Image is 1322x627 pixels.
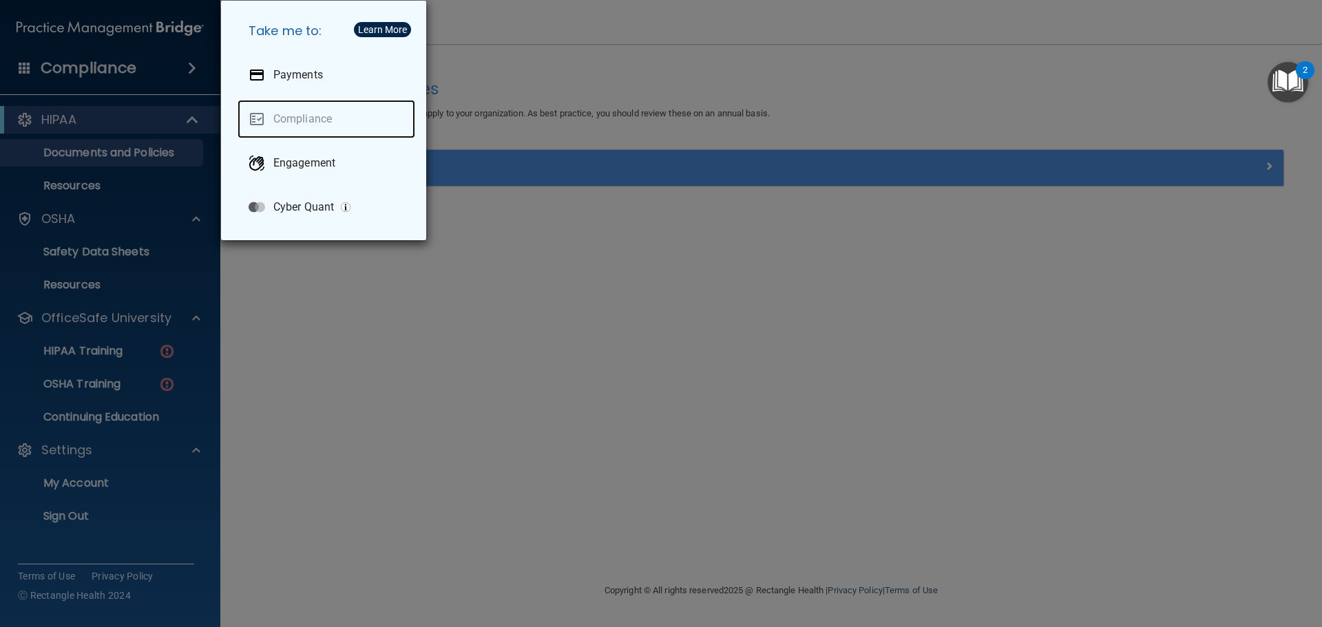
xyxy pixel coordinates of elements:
[238,188,415,226] a: Cyber Quant
[238,144,415,182] a: Engagement
[273,156,335,170] p: Engagement
[273,68,323,82] p: Payments
[238,100,415,138] a: Compliance
[273,200,334,214] p: Cyber Quant
[1268,62,1308,103] button: Open Resource Center, 2 new notifications
[238,56,415,94] a: Payments
[1253,532,1305,584] iframe: Drift Widget Chat Controller
[358,25,407,34] div: Learn More
[1303,70,1308,88] div: 2
[238,12,415,50] h5: Take me to:
[354,22,411,37] button: Learn More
